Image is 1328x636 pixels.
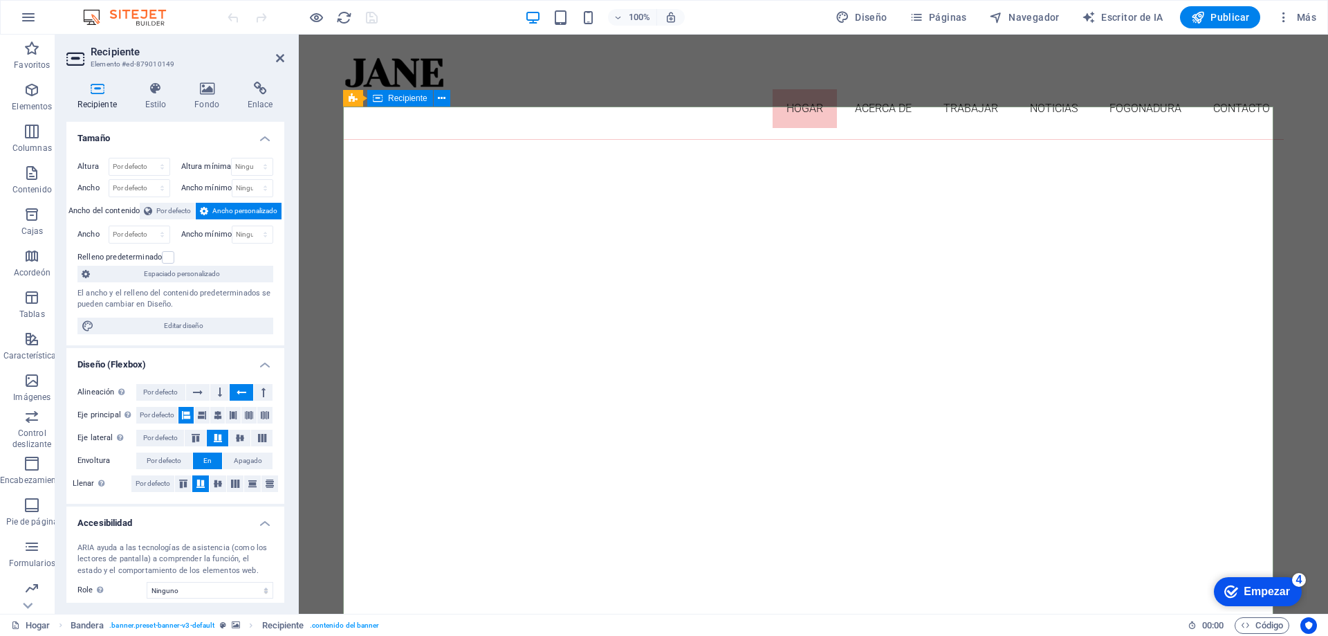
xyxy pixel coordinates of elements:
[232,621,240,629] i: Este elemento contiene un fondo
[140,411,174,419] font: Por defecto
[77,266,273,282] button: Espaciado personalizado
[12,185,52,194] font: Contenido
[77,318,273,334] button: Editar diseño
[262,617,304,634] span: Haga clic para seleccionar. Haga doble clic para editar.
[830,6,893,28] button: Diseño
[144,270,220,278] font: Espaciado personalizado
[629,12,650,22] font: 100%
[77,100,116,109] font: Recipiente
[77,230,100,239] font: Ancho
[212,207,277,215] font: Ancho personalizado
[1202,620,1224,630] font: 00:00
[608,9,657,26] button: 100%
[1076,6,1169,28] button: Escritor de IA
[12,102,52,111] font: Elementos
[140,203,195,219] button: Por defecto
[91,60,174,68] font: Elemento #ed-879010149
[9,558,55,568] font: Formularios
[1300,617,1317,634] button: Centrados en el usuario
[14,268,50,278] font: Acordeón
[12,428,51,449] font: Control deslizante
[68,206,140,215] font: Ancho del contenido
[136,430,184,446] button: Por defecto
[77,162,99,171] font: Altura
[388,93,427,103] font: Recipiente
[156,621,215,629] font: -banner-v3-default
[203,457,212,464] font: En
[1297,12,1316,23] font: Más
[26,620,50,630] font: Hogar
[929,12,967,23] font: Páginas
[109,621,155,629] font: .banner.preset
[71,617,380,634] nav: migaja de pan
[131,475,174,492] button: Por defecto
[77,388,114,397] font: Alineación
[80,9,183,26] img: Logotipo del editor
[77,359,146,370] font: Diseño (Flexbox)
[12,143,52,153] font: Columnas
[1271,6,1322,28] button: Más
[181,183,232,192] font: Ancho mínimo
[193,453,223,469] button: En
[21,226,44,236] font: Cajas
[136,480,170,487] font: Por defecto
[14,60,50,70] font: Favoritos
[77,183,100,192] font: Ancho
[11,617,50,634] a: Haga clic para cancelar la selección. Haga doble clic para abrir Páginas.
[136,453,192,469] button: Por defecto
[220,621,226,629] i: Este elemento es un ajuste preestablecido personalizable
[37,15,83,27] font: Empezar
[181,230,232,239] font: Ancho mínimo
[91,46,140,58] font: Recipiente
[71,620,104,630] font: Bandera
[6,517,58,527] font: Pie de página
[3,351,61,361] font: Características
[164,322,203,329] font: Editar diseño
[147,457,181,464] font: Por defecto
[984,6,1065,28] button: Navegador
[77,518,132,528] font: Accesibilidad
[143,388,178,396] font: Por defecto
[1235,617,1289,634] button: Código
[194,100,219,109] font: Fondo
[1008,12,1060,23] font: Navegador
[181,162,232,171] font: Altura mínima
[89,3,95,15] font: 4
[77,433,113,442] font: Eje lateral
[77,456,110,465] font: Envoltura
[77,133,110,143] font: Tamaño
[73,479,95,488] font: Llenar
[143,434,178,442] font: Por defecto
[310,621,312,629] font: .
[77,543,267,575] font: ARIA ayuda a las tecnologías de asistencia (como los lectores de pantalla) a comprender la funció...
[1188,617,1224,634] h6: Tiempo de sesión
[77,410,121,419] font: Eje principal
[904,6,972,28] button: Páginas
[1255,620,1283,630] font: Código
[1210,12,1249,23] font: Publicar
[248,100,273,109] font: Enlace
[830,6,893,28] div: Diseño (Ctrl+Alt+Y)
[223,453,273,469] button: Apagado
[196,203,282,219] button: Ancho personalizado
[156,207,191,215] font: Por defecto
[7,7,95,36] div: Empezar Quedan 4 elementos, 20 % completado
[13,392,50,402] font: Imágenes
[77,253,162,262] font: Relleno predeterminado
[71,617,104,634] span: Haga clic para seleccionar. Haga doble clic para editar.
[19,309,45,319] font: Tablas
[1101,12,1163,23] font: Escritor de IA
[77,289,271,309] font: El ancho y el relleno del contenido predeterminados se pueden cambiar en Diseño.
[136,384,185,401] button: Por defecto
[136,407,178,424] button: Por defecto
[145,100,167,109] font: Estilo
[262,620,304,630] font: Recipiente
[77,585,93,594] font: Role
[312,621,380,629] font: contenido del banner
[234,457,262,464] font: Apagado
[1180,6,1261,28] button: Publicar
[336,10,352,26] i: Recargar página
[855,12,887,23] font: Diseño
[665,11,677,24] i: Al cambiar el tamaño, se ajusta automáticamente el nivel de zoom para adaptarse al dispositivo el...
[335,9,352,26] button: recargar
